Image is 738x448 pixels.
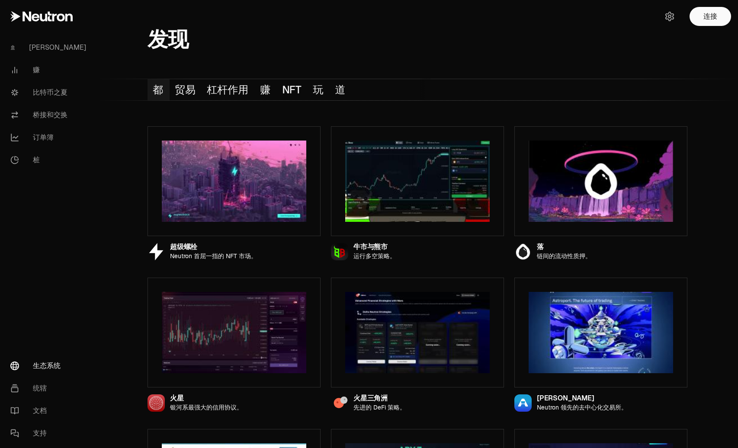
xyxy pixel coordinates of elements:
a: 比特币之夏 [3,81,93,104]
font: 贸易 [175,84,196,95]
div: 超级螺栓 [170,243,257,251]
div: 火星 [170,395,243,402]
a: 赚 [3,59,93,81]
div: [PERSON_NAME] [537,395,627,402]
img: 拖放预览图像 [529,141,673,222]
font: 文档 [33,406,47,416]
a: [PERSON_NAME] [3,36,93,59]
img: Delta Mars 预览图像 [345,292,490,373]
a: 文档 [3,400,93,422]
p: 银河系最强大的信用协议。 [170,404,243,411]
button: 连接 [690,7,731,26]
p: Neutron 首屈一指的 NFT 市场。 [170,253,257,260]
a: 桩 [3,149,93,171]
div: 落 [537,243,591,251]
font: 生态系统 [33,361,61,371]
img: 牛市与熊市预览图片 [345,141,490,222]
font: 桩 [33,155,40,165]
font: 杠杆作用 [207,84,248,95]
p: 链间的流动性质押。 [537,253,591,260]
p: 运行多空策略。 [353,253,396,260]
a: 生态系统 [3,355,93,377]
img: 火星预览图像 [162,292,306,373]
img: Astroport 预览图片 [529,292,673,373]
h1: 发现 [148,31,188,48]
font: 道 [335,84,345,95]
a: 订单簿 [3,126,93,149]
font: 订单簿 [33,132,54,143]
img: Superbolt 预览图像 [162,141,306,222]
font: NFT [282,84,302,95]
p: Neutron 领先的去中心化交易所。 [537,404,627,411]
a: 统辖 [3,377,93,400]
a: 桥接和交换 [3,104,93,126]
font: [PERSON_NAME] [29,42,87,53]
p: 先进的 DeFi 策略。 [353,404,406,411]
font: 统辖 [33,383,47,394]
font: 玩 [313,84,324,95]
font: 支持 [33,428,47,438]
font: 赚 [260,84,270,95]
font: 都 [153,84,163,95]
div: 牛市与熊市 [353,243,396,251]
font: 桥接和交换 [33,110,67,120]
font: 赚 [33,65,40,75]
font: 比特币之夏 [33,87,67,98]
a: 支持 [3,422,93,445]
div: 火星三角洲 [353,395,406,402]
